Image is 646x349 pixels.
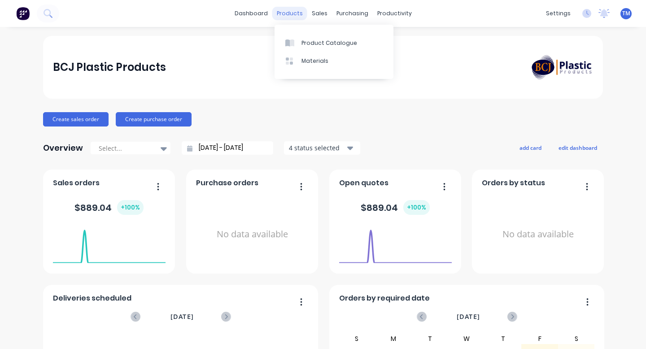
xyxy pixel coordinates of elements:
[284,141,360,155] button: 4 status selected
[116,112,192,127] button: Create purchase order
[514,142,547,153] button: add card
[482,178,545,188] span: Orders by status
[196,192,309,277] div: No data available
[43,139,83,157] div: Overview
[482,192,594,277] div: No data available
[301,39,357,47] div: Product Catalogue
[332,7,373,20] div: purchasing
[117,200,144,215] div: + 100 %
[196,178,258,188] span: Purchase orders
[170,312,194,322] span: [DATE]
[375,333,412,344] div: M
[289,143,345,153] div: 4 status selected
[553,142,603,153] button: edit dashboard
[403,200,430,215] div: + 100 %
[373,7,416,20] div: productivity
[307,7,332,20] div: sales
[16,7,30,20] img: Factory
[558,333,595,344] div: S
[53,178,100,188] span: Sales orders
[622,9,630,17] span: TM
[530,54,593,80] img: BCJ Plastic Products
[230,7,272,20] a: dashboard
[448,333,485,344] div: W
[412,333,449,344] div: T
[339,333,375,344] div: S
[457,312,480,322] span: [DATE]
[275,52,393,70] a: Materials
[53,58,166,76] div: BCJ Plastic Products
[485,333,522,344] div: T
[361,200,430,215] div: $ 889.04
[301,57,328,65] div: Materials
[74,200,144,215] div: $ 889.04
[275,34,393,52] a: Product Catalogue
[521,333,558,344] div: F
[541,7,575,20] div: settings
[272,7,307,20] div: products
[339,178,388,188] span: Open quotes
[43,112,109,127] button: Create sales order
